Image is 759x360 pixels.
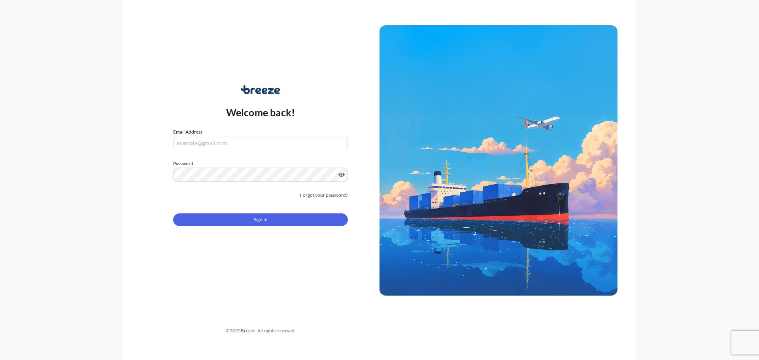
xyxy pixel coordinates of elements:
p: Welcome back! [226,106,295,119]
label: Password [173,160,348,168]
button: Sign In [173,213,348,226]
img: Ship illustration [379,25,617,296]
input: example@gmail.com [173,136,348,150]
span: Sign In [254,216,268,224]
div: © 2025 Breeze. All rights reserved. [142,327,379,335]
button: Show password [338,172,345,178]
label: Email Address [173,128,202,136]
a: Forgot your password? [300,191,348,199]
